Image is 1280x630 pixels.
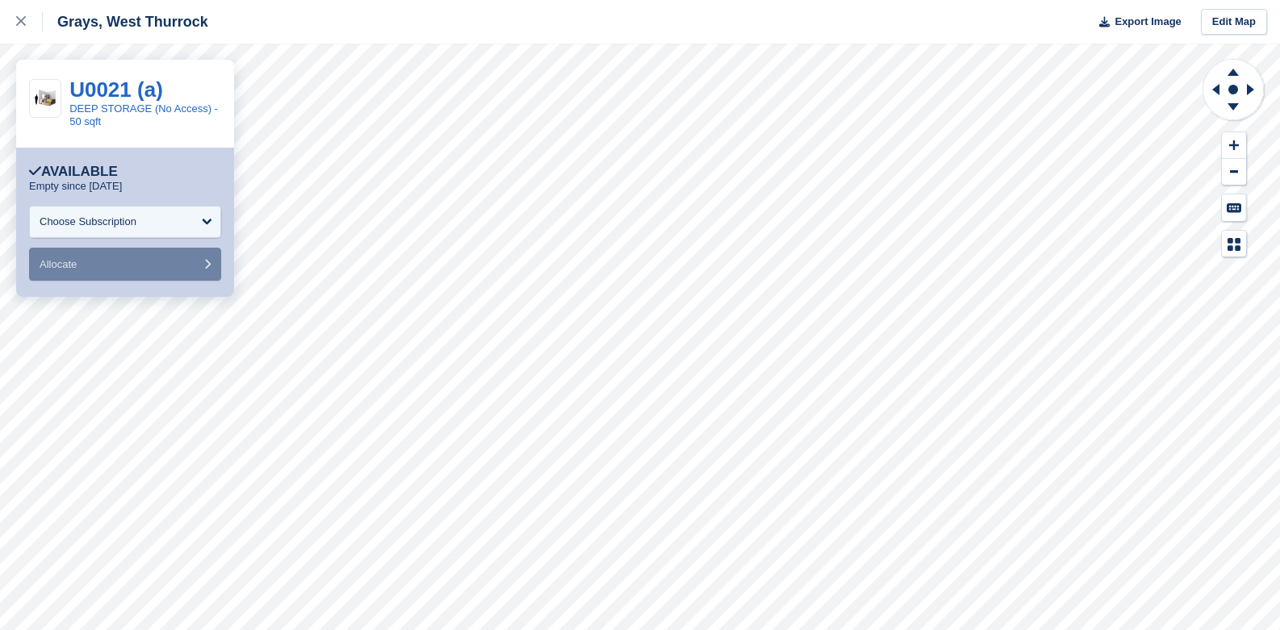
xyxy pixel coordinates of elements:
div: Available [29,164,118,180]
button: Zoom Out [1222,159,1246,186]
a: U0021 (a) [69,77,163,102]
button: Zoom In [1222,132,1246,159]
a: Edit Map [1201,9,1267,35]
span: Export Image [1115,14,1181,30]
div: Choose Subscription [40,214,136,230]
button: Map Legend [1222,231,1246,257]
button: Keyboard Shortcuts [1222,194,1246,221]
button: Allocate [29,248,221,281]
a: DEEP STORAGE (No Access) - 50 sqft [69,102,218,127]
img: 50-sqft-unit.jpg [30,87,61,111]
span: Allocate [40,258,77,270]
p: Empty since [DATE] [29,180,122,193]
div: Grays, West Thurrock [43,12,208,31]
button: Export Image [1090,9,1182,35]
